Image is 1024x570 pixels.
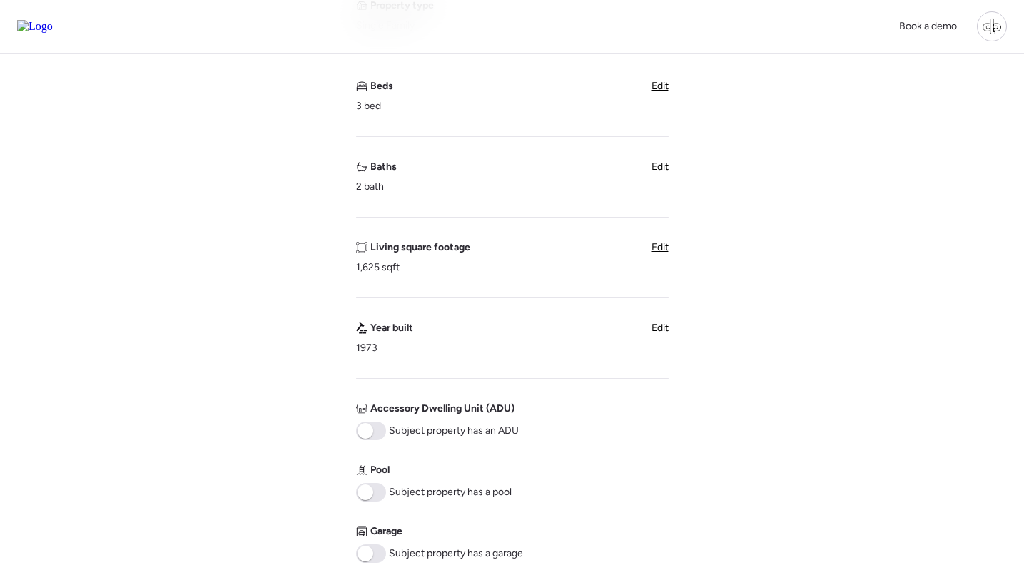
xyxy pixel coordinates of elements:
span: Baths [370,160,397,174]
span: Subject property has a pool [389,485,512,499]
span: Accessory Dwelling Unit (ADU) [370,402,514,416]
span: Edit [652,322,669,334]
span: 1973 [356,341,377,355]
span: Book a demo [899,20,957,32]
span: 2 bath [356,180,384,194]
span: 1,625 sqft [356,260,400,275]
span: Subject property has an ADU [389,424,519,438]
span: Edit [652,161,669,173]
span: Year built [370,321,413,335]
span: Edit [652,241,669,253]
span: Garage [370,524,402,539]
span: 3 bed [356,99,381,113]
span: Pool [370,463,390,477]
img: Logo [17,20,53,33]
span: Beds [370,79,393,93]
span: Edit [652,80,669,92]
span: Subject property has a garage [389,546,523,561]
span: Living square footage [370,240,470,255]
